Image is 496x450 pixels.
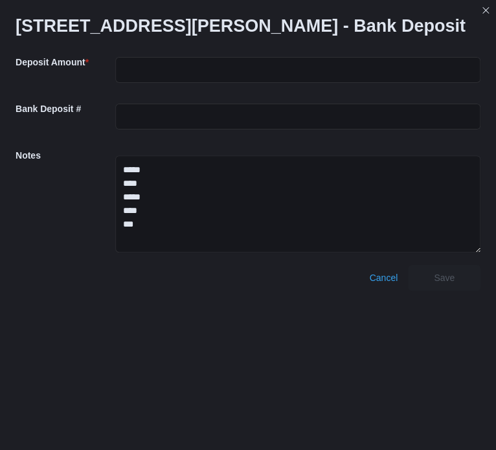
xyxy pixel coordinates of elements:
[16,16,466,36] h1: [STREET_ADDRESS][PERSON_NAME] - Bank Deposit
[364,265,403,291] button: Cancel
[408,265,480,291] button: Save
[369,271,398,284] span: Cancel
[434,271,455,284] span: Save
[16,96,113,122] h5: Bank Deposit #
[16,142,113,168] h5: Notes
[16,49,113,75] h5: Deposit Amount
[478,3,493,18] button: Closes this modal window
